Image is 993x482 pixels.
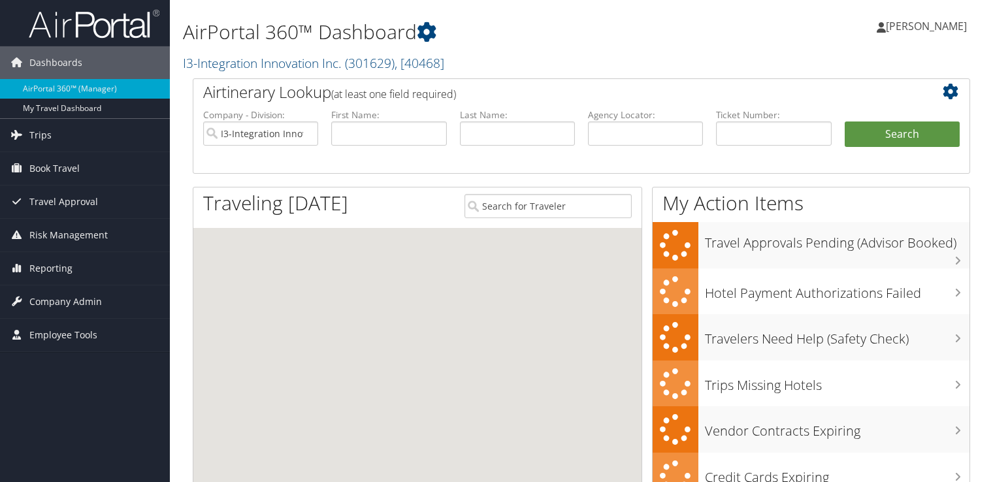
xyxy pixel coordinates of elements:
span: , [ 40468 ] [395,54,444,72]
a: I3-Integration Innovation Inc. [183,54,444,72]
input: Search for Traveler [464,194,632,218]
a: Vendor Contracts Expiring [653,406,969,453]
a: Travelers Need Help (Safety Check) [653,314,969,361]
span: ( 301629 ) [345,54,395,72]
span: Travel Approval [29,185,98,218]
h3: Travel Approvals Pending (Advisor Booked) [705,227,969,252]
h3: Trips Missing Hotels [705,370,969,394]
h3: Vendor Contracts Expiring [705,415,969,440]
h1: AirPortal 360™ Dashboard [183,18,714,46]
label: First Name: [331,108,446,121]
label: Last Name: [460,108,575,121]
h1: My Action Items [653,189,969,217]
span: Risk Management [29,219,108,251]
label: Company - Division: [203,108,318,121]
h1: Traveling [DATE] [203,189,348,217]
h3: Travelers Need Help (Safety Check) [705,323,969,348]
h2: Airtinerary Lookup [203,81,895,103]
button: Search [845,121,960,148]
span: (at least one field required) [331,87,456,101]
span: Book Travel [29,152,80,185]
a: Travel Approvals Pending (Advisor Booked) [653,222,969,268]
span: Trips [29,119,52,152]
a: [PERSON_NAME] [877,7,980,46]
span: Company Admin [29,285,102,318]
span: Dashboards [29,46,82,79]
img: airportal-logo.png [29,8,159,39]
label: Ticket Number: [716,108,831,121]
span: Employee Tools [29,319,97,351]
a: Trips Missing Hotels [653,361,969,407]
label: Agency Locator: [588,108,703,121]
h3: Hotel Payment Authorizations Failed [705,278,969,302]
a: Hotel Payment Authorizations Failed [653,268,969,315]
span: [PERSON_NAME] [886,19,967,33]
span: Reporting [29,252,73,285]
